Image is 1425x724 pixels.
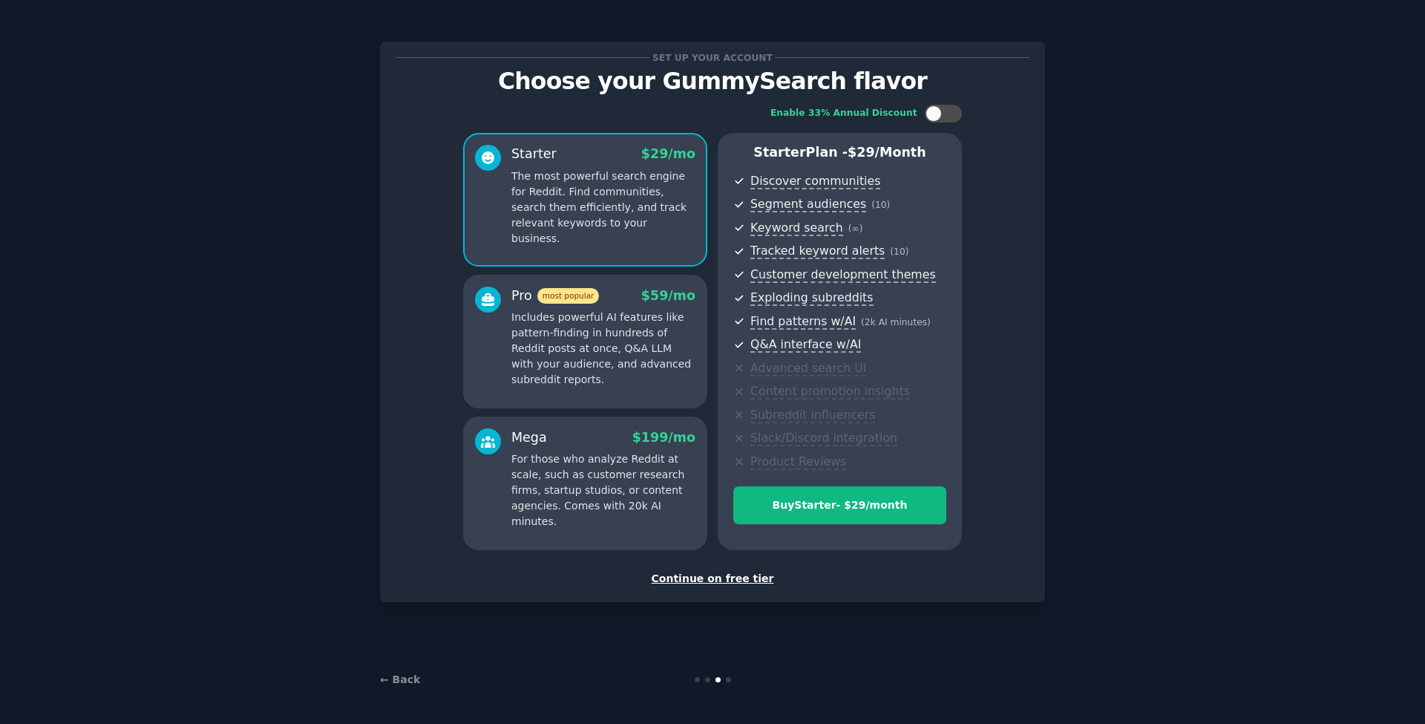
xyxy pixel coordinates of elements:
[511,310,695,388] p: Includes powerful AI features like pattern-finding in hundreds of Reddit posts at once, Q&A LLM w...
[750,454,846,470] span: Product Reviews
[511,169,695,247] p: The most powerful search engine for Reddit. Find communities, search them efficiently, and track ...
[871,200,890,210] span: ( 10 )
[848,224,863,234] span: ( ∞ )
[650,50,776,65] span: Set up your account
[537,288,600,304] span: most popular
[511,287,599,305] div: Pro
[750,267,936,283] span: Customer development themes
[734,498,946,513] div: Buy Starter - $ 29 /month
[750,408,875,423] span: Subreddit influencers
[750,431,897,446] span: Slack/Discord integration
[380,674,420,685] a: ← Back
[511,145,557,163] div: Starter
[861,317,931,327] span: ( 2k AI minutes )
[396,571,1029,587] div: Continue on free tier
[750,384,910,399] span: Content promotion insights
[511,451,695,529] p: For those who analyze Reddit at scale, such as customer research firms, startup studios, or conte...
[750,337,861,353] span: Q&A interface w/AI
[750,361,866,376] span: Advanced search UI
[632,430,695,445] span: $ 199 /mo
[770,107,917,120] div: Enable 33% Annual Discount
[750,314,856,330] span: Find patterns w/AI
[733,486,946,524] button: BuyStarter- $29/month
[750,221,843,236] span: Keyword search
[750,197,866,212] span: Segment audiences
[750,244,885,259] span: Tracked keyword alerts
[733,143,946,162] p: Starter Plan -
[641,288,695,303] span: $ 59 /mo
[890,247,908,257] span: ( 10 )
[750,174,880,189] span: Discover communities
[511,428,547,447] div: Mega
[848,145,926,160] span: $ 29 /month
[750,290,873,306] span: Exploding subreddits
[641,146,695,161] span: $ 29 /mo
[396,68,1029,94] p: Choose your GummySearch flavor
